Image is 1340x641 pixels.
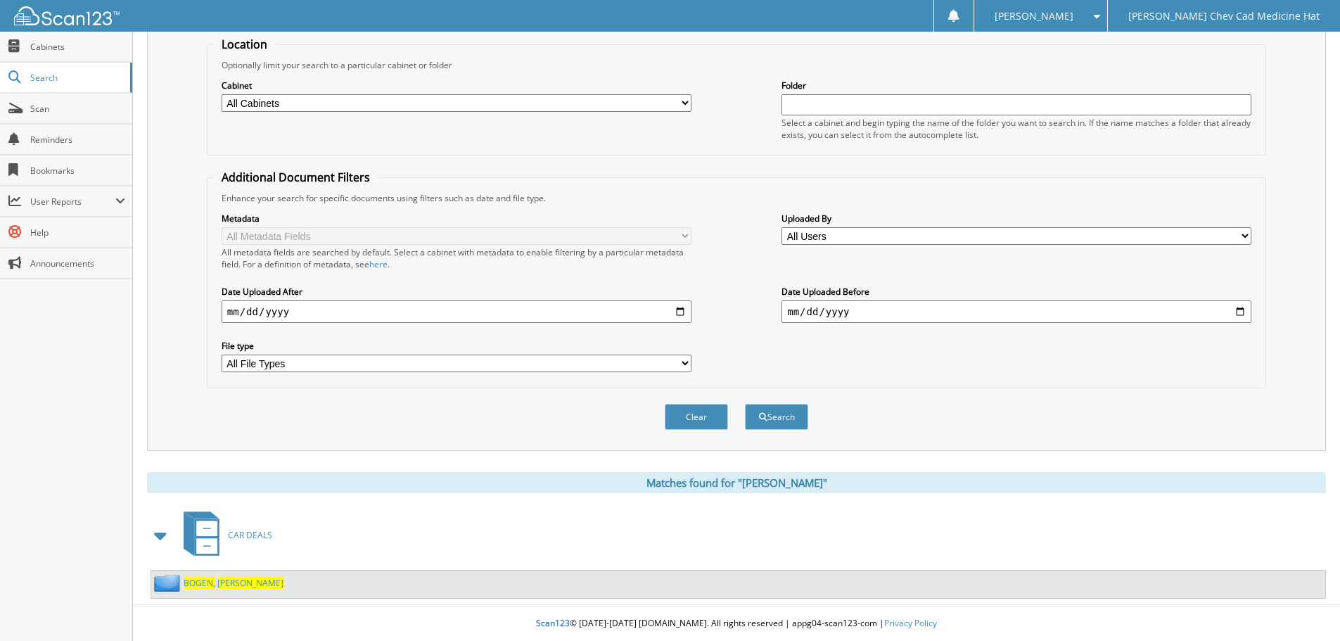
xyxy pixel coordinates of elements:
[228,529,272,541] span: CAR DEALS
[175,507,272,563] a: CAR DEALS
[222,80,691,91] label: Cabinet
[781,80,1251,91] label: Folder
[1128,12,1320,20] span: [PERSON_NAME] Chev Cad Medicine Hat
[30,258,125,269] span: Announcements
[1270,573,1340,641] iframe: Chat Widget
[147,472,1326,493] div: Matches found for "[PERSON_NAME]"
[222,300,691,323] input: start
[536,617,570,629] span: Scan123
[665,404,728,430] button: Clear
[781,300,1251,323] input: end
[133,607,1340,641] div: © [DATE]-[DATE] [DOMAIN_NAME]. All rights reserved | appg04-scan123-com |
[369,258,388,270] a: here
[30,196,115,208] span: User Reports
[30,103,125,115] span: Scan
[222,246,691,270] div: All metadata fields are searched by default. Select a cabinet with metadata to enable filtering b...
[217,577,283,589] span: [PERSON_NAME]
[745,404,808,430] button: Search
[30,41,125,53] span: Cabinets
[222,340,691,352] label: File type
[781,117,1251,141] div: Select a cabinet and begin typing the name of the folder you want to search in. If the name match...
[781,286,1251,298] label: Date Uploaded Before
[30,227,125,239] span: Help
[222,212,691,224] label: Metadata
[30,134,125,146] span: Reminders
[222,286,691,298] label: Date Uploaded After
[14,6,120,25] img: scan123-logo-white.svg
[995,12,1073,20] span: [PERSON_NAME]
[154,574,184,592] img: folder2.png
[184,577,215,589] span: BOGEN,
[215,37,274,52] legend: Location
[184,577,283,589] a: BOGEN, [PERSON_NAME]
[781,212,1251,224] label: Uploaded By
[215,59,1258,71] div: Optionally limit your search to a particular cabinet or folder
[30,72,123,84] span: Search
[215,192,1258,204] div: Enhance your search for specific documents using filters such as date and file type.
[884,617,937,629] a: Privacy Policy
[215,170,377,185] legend: Additional Document Filters
[30,165,125,177] span: Bookmarks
